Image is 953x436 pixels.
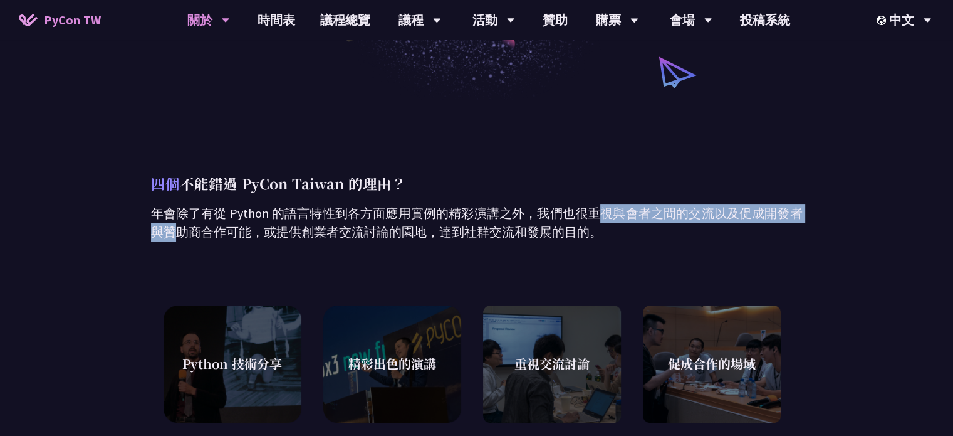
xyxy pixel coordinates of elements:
span: 促成合作的場域 [668,354,756,373]
img: Home icon of PyCon TW 2025 [19,14,38,26]
span: 精彩出色的演講 [348,354,436,373]
span: 重視交流討論 [514,354,590,373]
p: 不能錯過 PyCon Taiwan 的理由？ [151,173,803,194]
span: PyCon TW [44,11,101,29]
img: Locale Icon [877,16,889,25]
a: PyCon TW [6,4,113,36]
p: 年會除了有從 Python 的語言特性到各方面應用實例的精彩演講之外，我們也很重視與會者之間的交流以及促成開發者與贊助商合作可能，或提供創業者交流討論的園地，達到社群交流和發展的目的。 [151,204,803,242]
span: 四個 [151,173,180,193]
span: Python 技術分享 [182,354,282,373]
